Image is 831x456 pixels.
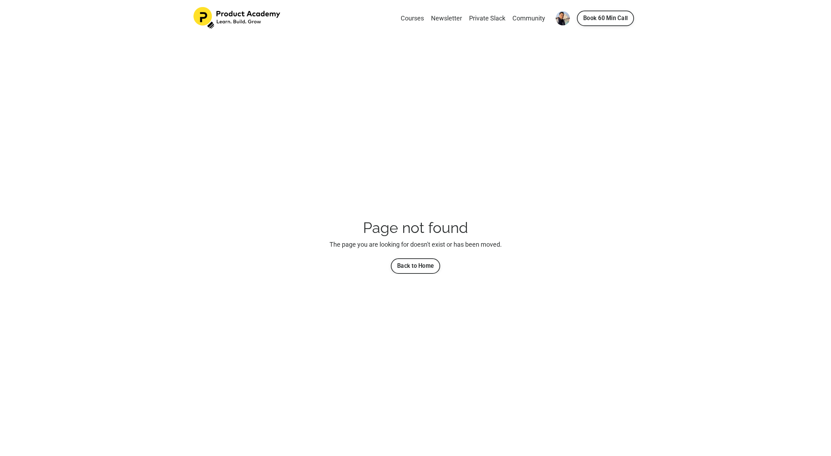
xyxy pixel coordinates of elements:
a: Community [512,13,545,24]
img: Product Academy Logo [193,7,282,29]
img: User Avatar [556,11,570,25]
a: Newsletter [431,13,462,24]
a: Private Slack [469,13,505,24]
a: Book 60 Min Call [577,11,634,26]
a: Courses [401,13,424,24]
a: Back to Home [391,258,440,274]
p: The page you are looking for doesn't exist or has been moved. [307,240,524,250]
h1: Page not found [307,219,524,237]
